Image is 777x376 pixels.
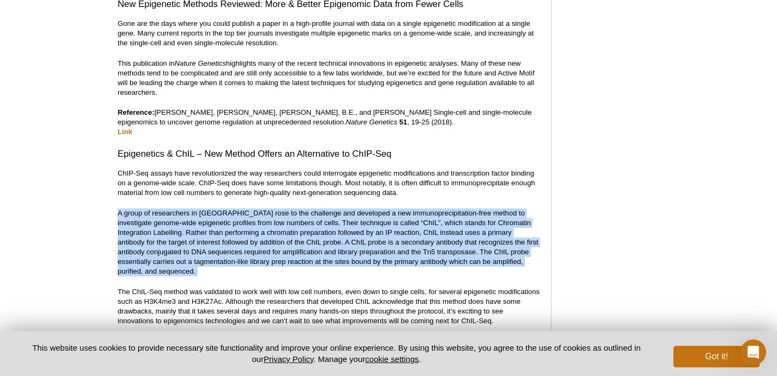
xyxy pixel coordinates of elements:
[118,169,540,198] p: ChIP-Seq assays have revolutionized the way researchers could interrogate epigenetic modification...
[740,339,766,365] iframe: Intercom live chat
[118,108,154,116] strong: Reference:
[264,354,313,364] a: Privacy Policy
[673,346,760,367] button: Got it!
[175,59,226,67] em: Nature Genetics
[118,108,540,137] p: [PERSON_NAME], [PERSON_NAME], [PERSON_NAME], B.E., and [PERSON_NAME] Single-cell and single-molec...
[118,19,540,48] p: Gone are the days where you could publish a paper in a high-profile journal with data on a single...
[399,118,407,126] strong: 51
[365,354,419,364] button: cookie settings
[118,287,540,326] p: The ChIL-Seq method was validated to work well with low cell numbers, even down to single cells, ...
[118,208,540,276] p: A group of researchers in [GEOGRAPHIC_DATA] rose to the challenge and developed a new immunopreci...
[346,118,397,126] em: Nature Genetics
[118,148,540,161] h3: Epigenetics & ChIL – New Method Offers an Alternative to ChIP-Seq
[118,59,540,98] p: This publication in highlights many of the recent technical innovations in epigenetic analyses. M...
[17,342,656,365] p: This website uses cookies to provide necessary site functionality and improve your online experie...
[118,128,132,136] a: Link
